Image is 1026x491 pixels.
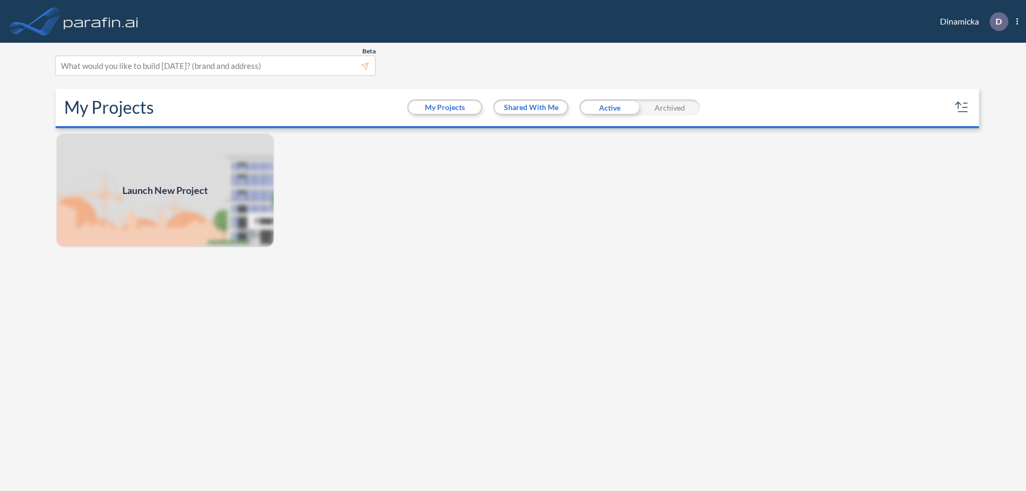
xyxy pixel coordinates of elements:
[495,101,567,114] button: Shared With Me
[64,97,154,118] h2: My Projects
[56,133,275,248] a: Launch New Project
[409,101,481,114] button: My Projects
[953,99,970,116] button: sort
[996,17,1002,26] p: D
[61,11,141,32] img: logo
[924,12,1018,31] div: Dinamicka
[362,47,376,56] span: Beta
[56,133,275,248] img: add
[122,183,208,198] span: Launch New Project
[579,99,640,115] div: Active
[640,99,700,115] div: Archived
